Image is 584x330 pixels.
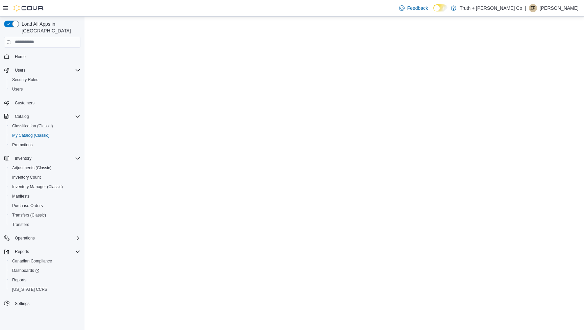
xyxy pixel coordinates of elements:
a: Security Roles [9,76,41,84]
span: Inventory [12,154,80,162]
a: Promotions [9,141,35,149]
p: [PERSON_NAME] [540,4,579,12]
a: Transfers [9,221,32,229]
button: Operations [12,234,38,242]
button: Users [1,66,83,75]
button: Purchase Orders [7,201,83,210]
span: Purchase Orders [12,203,43,208]
button: Reports [7,275,83,285]
a: [US_STATE] CCRS [9,285,50,294]
span: Promotions [9,141,80,149]
button: Inventory Count [7,173,83,182]
span: Transfers [12,222,29,227]
button: My Catalog (Classic) [7,131,83,140]
nav: Complex example [4,49,80,326]
button: Users [12,66,28,74]
button: Settings [1,298,83,308]
span: Catalog [15,114,29,119]
span: Adjustments (Classic) [9,164,80,172]
a: Dashboards [9,266,42,275]
span: Customers [12,99,80,107]
span: My Catalog (Classic) [9,131,80,139]
p: Truth + [PERSON_NAME] Co [460,4,522,12]
span: Reports [9,276,80,284]
a: Reports [9,276,29,284]
span: Manifests [12,194,29,199]
button: Classification (Classic) [7,121,83,131]
span: Operations [15,235,35,241]
a: Feedback [396,1,431,15]
button: Inventory [12,154,34,162]
span: Promotions [12,142,33,148]
span: Transfers (Classic) [9,211,80,219]
span: Users [15,68,25,73]
p: | [525,4,526,12]
span: Classification (Classic) [9,122,80,130]
span: Inventory [15,156,31,161]
span: Washington CCRS [9,285,80,294]
button: Customers [1,98,83,108]
span: Reports [15,249,29,254]
span: Adjustments (Classic) [12,165,51,171]
span: Classification (Classic) [12,123,53,129]
button: [US_STATE] CCRS [7,285,83,294]
a: My Catalog (Classic) [9,131,52,139]
button: Adjustments (Classic) [7,163,83,173]
a: Inventory Manager (Classic) [9,183,66,191]
button: Reports [12,248,32,256]
button: Transfers [7,220,83,229]
span: Security Roles [9,76,80,84]
span: Users [12,66,80,74]
span: Users [12,86,23,92]
button: Inventory Manager (Classic) [7,182,83,192]
span: Inventory Count [12,175,41,180]
span: [US_STATE] CCRS [12,287,47,292]
button: Reports [1,247,83,256]
span: Purchase Orders [9,202,80,210]
span: ZP [530,4,535,12]
span: Customers [15,100,34,106]
button: Security Roles [7,75,83,84]
span: Canadian Compliance [12,258,52,264]
span: Reports [12,277,26,283]
a: Users [9,85,25,93]
a: Dashboards [7,266,83,275]
a: Adjustments (Classic) [9,164,54,172]
span: Transfers [9,221,80,229]
button: Catalog [12,112,31,121]
a: Transfers (Classic) [9,211,49,219]
span: Feedback [407,5,428,11]
span: Inventory Manager (Classic) [12,184,63,189]
span: My Catalog (Classic) [12,133,50,138]
span: Operations [12,234,80,242]
span: Home [12,52,80,61]
button: Canadian Compliance [7,256,83,266]
span: Dashboards [9,266,80,275]
span: Home [15,54,26,59]
span: Dark Mode [433,11,434,12]
input: Dark Mode [433,4,447,11]
a: Classification (Classic) [9,122,56,130]
span: Inventory Manager (Classic) [9,183,80,191]
div: Zach Pendergast [529,4,537,12]
a: Manifests [9,192,32,200]
span: Manifests [9,192,80,200]
button: Users [7,84,83,94]
span: Users [9,85,80,93]
span: Settings [15,301,29,306]
span: Settings [12,299,80,307]
button: Operations [1,233,83,243]
button: Transfers (Classic) [7,210,83,220]
a: Home [12,53,28,61]
span: Load All Apps in [GEOGRAPHIC_DATA] [19,21,80,34]
button: Inventory [1,154,83,163]
span: Transfers (Classic) [12,212,46,218]
span: Catalog [12,112,80,121]
button: Promotions [7,140,83,150]
a: Canadian Compliance [9,257,55,265]
a: Customers [12,99,37,107]
img: Cova [14,5,44,11]
span: Inventory Count [9,173,80,181]
button: Manifests [7,192,83,201]
a: Purchase Orders [9,202,46,210]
